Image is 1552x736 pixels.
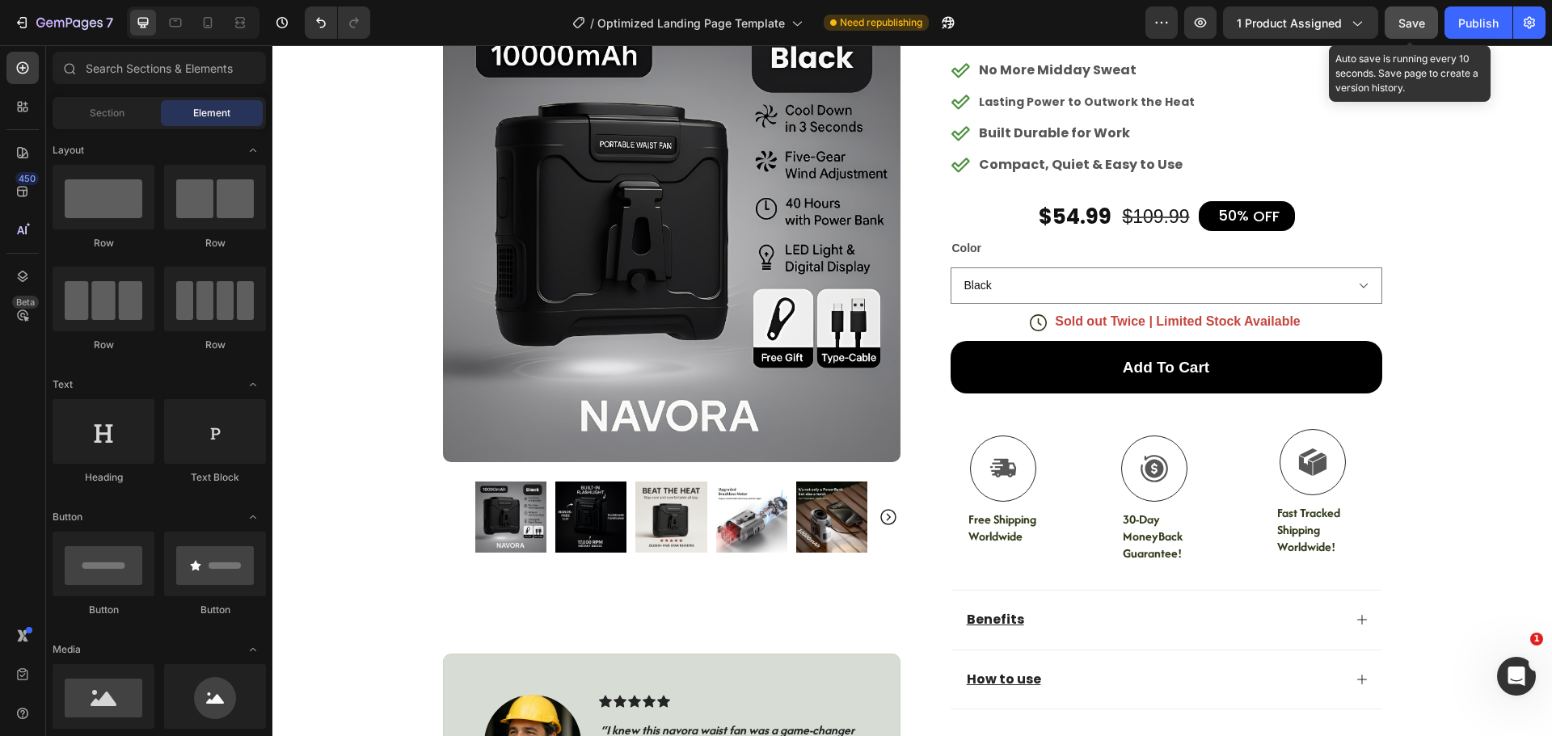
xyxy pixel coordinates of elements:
div: 450 [15,172,39,185]
div: Row [164,236,266,250]
iframe: Design area [272,45,1552,736]
div: Undo/Redo [305,6,370,39]
div: $109.99 [848,154,918,190]
strong: Compact, Quiet & Easy to Use [706,110,910,128]
strong: #1 OUTDOOR FAN of 2025 [172,574,312,587]
button: 1 product assigned [1223,6,1378,39]
p: How to use [694,626,769,643]
span: Element [193,106,230,120]
button: Publish [1444,6,1512,39]
div: Button [164,603,266,617]
span: Save [1398,16,1425,30]
legend: Color [678,191,711,215]
span: Need republishing [840,15,922,30]
span: Lasting Power to Outwork the Heat [706,48,922,65]
button: Carousel Next Arrow [606,462,626,482]
span: 1 product assigned [1237,15,1342,32]
button: Save [1385,6,1438,39]
p: Free Shipping Worldwide [696,466,782,500]
input: Search Sections & Elements [53,52,266,84]
p: 7 [106,13,113,32]
div: Heading [53,470,154,485]
span: Section [90,106,124,120]
button: 7 [6,6,120,39]
span: / [590,15,594,32]
button: Add to cart [678,296,1110,348]
span: Button [53,510,82,524]
span: Text [53,377,73,392]
div: Row [53,236,154,250]
div: Row [164,338,266,352]
div: Button [53,603,154,617]
div: Add to cart [850,313,937,333]
div: Row [53,338,154,352]
span: Toggle open [240,372,266,397]
span: Layout [53,143,84,158]
span: Media [53,642,81,657]
p: No More Midday Sweat [706,15,922,35]
span: Toggle open [240,637,266,662]
iframe: Intercom live chat [1497,657,1536,696]
div: Publish [1458,15,1499,32]
p: 30-Day MoneyBack Guarantee! [850,466,929,516]
span: Toggle open [240,137,266,163]
div: $54.99 [765,157,841,187]
span: 1 [1530,633,1543,646]
div: Beta [12,296,39,309]
span: Toggle open [240,504,266,530]
div: OFF [978,159,1010,183]
div: Text Block [164,470,266,485]
span: Optimized Landing Page Template [597,15,785,32]
strong: Built Durable for Work [706,78,858,97]
div: 50% [944,159,978,181]
p: Sold out Twice | Limited Stock Available [782,268,1028,285]
p: Benefits [694,566,752,583]
p: Fast Tracked Shipping Worldwide! [1005,460,1107,510]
